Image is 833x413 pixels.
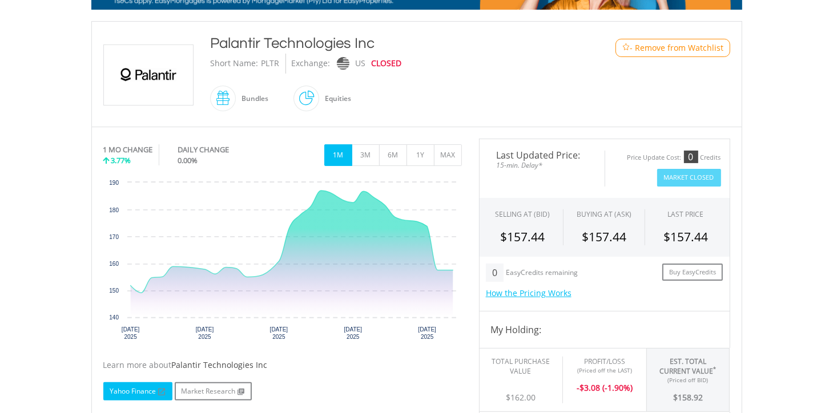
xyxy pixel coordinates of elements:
div: Bundles [236,85,269,112]
a: How the Pricing Works [486,288,572,298]
div: SELLING AT (BID) [495,209,550,219]
button: 1M [324,144,352,166]
div: Palantir Technologies Inc [211,33,569,54]
button: 1Y [407,144,434,166]
span: Last Updated Price: [488,151,596,160]
span: Palantir Technologies Inc [172,359,268,370]
div: EasyCredits remaining [506,269,578,278]
text: 150 [109,288,119,294]
div: Price Update Cost: [627,153,682,162]
div: 0 [684,151,698,163]
svg: Interactive chart [103,177,462,348]
button: Watchlist - Remove from Watchlist [615,39,730,57]
button: 6M [379,144,407,166]
div: Profit/Loss [572,357,638,366]
div: Total Purchase Value [488,357,554,376]
div: (Priced off BID) [655,376,721,384]
span: BUYING AT (ASK) [577,209,631,219]
img: Watchlist [622,43,630,52]
h4: My Holding: [491,323,718,337]
text: 190 [109,180,119,186]
a: Yahoo Finance [103,382,172,400]
a: Buy EasyCredits [662,264,723,281]
text: 180 [109,207,119,213]
a: Market Research [175,382,252,400]
text: [DATE] 2025 [344,326,362,340]
span: $157.44 [663,229,708,245]
span: 0.00% [178,155,198,165]
span: 3.08 (-1.90%) [584,382,633,393]
img: nasdaq.png [336,57,349,70]
div: (Priced off the LAST) [572,366,638,374]
div: DAILY CHANGE [178,144,267,155]
div: Credits [701,153,721,162]
text: [DATE] 2025 [195,326,214,340]
span: $157.44 [500,229,545,245]
img: EQU.US.PLTR.png [106,45,191,105]
div: Exchange: [292,54,331,74]
div: Chart. Highcharts interactive chart. [103,177,462,348]
div: Short Name: [211,54,259,74]
div: 1 MO CHANGE [103,144,153,155]
text: [DATE] 2025 [121,326,139,340]
div: 0 [486,264,504,282]
span: - Remove from Watchlist [630,42,724,54]
div: Est. Total Current Value [655,357,721,376]
div: $ [655,384,721,403]
span: - [577,382,580,393]
text: 140 [109,314,119,321]
text: 160 [109,261,119,267]
div: LAST PRICE [668,209,704,219]
text: [DATE] 2025 [269,326,288,340]
div: PLTR [261,54,280,74]
div: Equities [320,85,352,112]
div: CLOSED [372,54,402,74]
text: 170 [109,234,119,240]
div: $ [572,374,638,394]
span: 15-min. Delay* [488,160,596,171]
button: Market Closed [657,169,721,187]
span: 3.77% [111,155,131,165]
span: $162.00 [506,392,536,403]
button: MAX [434,144,462,166]
div: Learn more about [103,359,462,371]
button: 3M [352,144,380,166]
text: [DATE] 2025 [418,326,436,340]
span: $157.44 [582,229,626,245]
span: 158.92 [678,392,703,403]
div: US [356,54,366,74]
